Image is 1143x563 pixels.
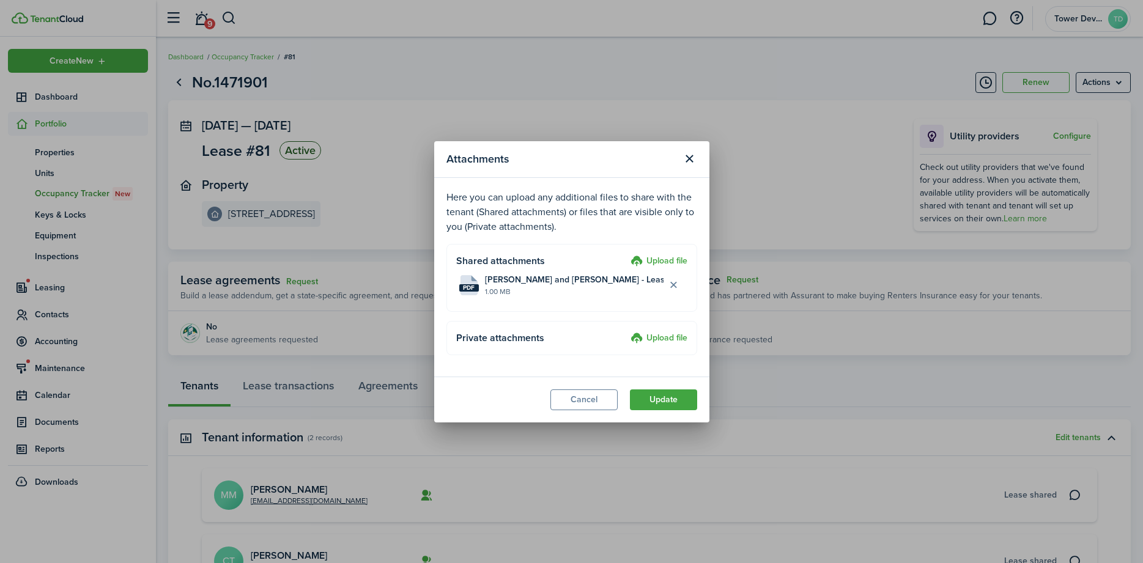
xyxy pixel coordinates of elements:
file-size: 1.00 MB [485,286,664,297]
button: Close modal [679,149,700,169]
file-extension: pdf [459,284,479,292]
button: Update [630,389,697,410]
h4: Shared attachments [456,254,626,268]
button: Delete file [664,274,684,295]
file-icon: File [459,275,479,295]
modal-title: Attachments [446,147,676,171]
button: Cancel [550,389,618,410]
span: [PERSON_NAME] and [PERSON_NAME] - Lease Agreement - 908 S Main - Flora.pdf [485,273,664,286]
h4: Private attachments [456,331,626,345]
p: Here you can upload any additional files to share with the tenant (Shared attachments) or files t... [446,190,697,234]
